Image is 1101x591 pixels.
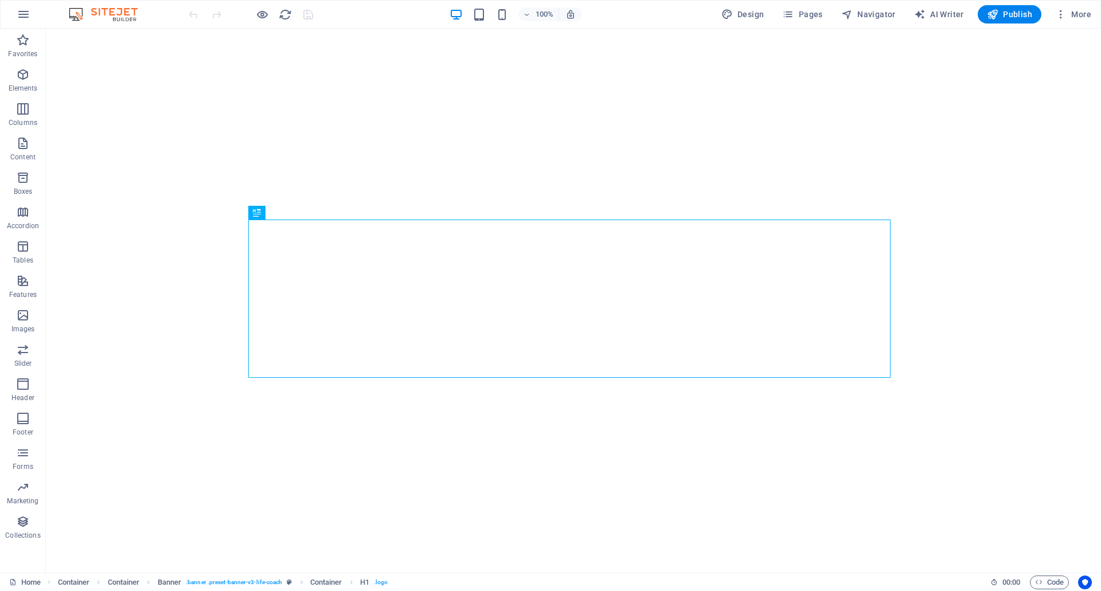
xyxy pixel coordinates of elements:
[987,9,1032,20] span: Publish
[536,7,554,21] h6: 100%
[186,576,282,589] span: . banner .preset-banner-v3-life-coach
[374,576,388,589] span: . logo
[5,531,40,540] p: Collections
[717,5,769,24] button: Design
[9,84,38,93] p: Elements
[11,324,35,334] p: Images
[11,393,34,402] p: Header
[1055,9,1091,20] span: More
[721,9,764,20] span: Design
[7,496,38,506] p: Marketing
[990,576,1021,589] h6: Session time
[13,462,33,471] p: Forms
[1002,576,1020,589] span: 00 00
[255,7,269,21] button: Click here to leave preview mode and continue editing
[837,5,900,24] button: Navigator
[58,576,90,589] span: Click to select. Double-click to edit
[1051,5,1096,24] button: More
[14,187,33,196] p: Boxes
[310,576,342,589] span: Click to select. Double-click to edit
[717,5,769,24] div: Design (Ctrl+Alt+Y)
[518,7,559,21] button: 100%
[278,7,292,21] button: reload
[13,256,33,265] p: Tables
[1035,576,1064,589] span: Code
[66,7,152,21] img: Editor Logo
[279,8,292,21] i: Reload page
[7,221,39,230] p: Accordion
[360,576,369,589] span: Click to select. Double-click to edit
[10,152,36,162] p: Content
[782,9,822,20] span: Pages
[1030,576,1069,589] button: Code
[13,428,33,437] p: Footer
[1078,576,1092,589] button: Usercentrics
[158,576,182,589] span: Click to select. Double-click to edit
[9,290,37,299] p: Features
[108,576,140,589] span: Click to select. Double-click to edit
[58,576,388,589] nav: breadcrumb
[9,118,37,127] p: Columns
[778,5,827,24] button: Pages
[914,9,964,20] span: AI Writer
[8,49,37,58] p: Favorites
[9,576,41,589] a: Click to cancel selection. Double-click to open Pages
[1010,578,1012,586] span: :
[287,579,292,585] i: This element is a customizable preset
[978,5,1041,24] button: Publish
[565,9,576,19] i: On resize automatically adjust zoom level to fit chosen device.
[14,359,32,368] p: Slider
[841,9,896,20] span: Navigator
[909,5,969,24] button: AI Writer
